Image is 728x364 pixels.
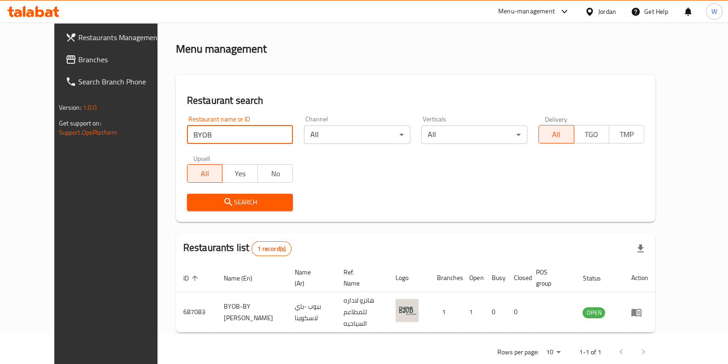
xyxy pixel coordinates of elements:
th: Action [623,264,655,292]
td: هانزو لاداره للمطاعم السياحيه [336,292,389,333]
button: Yes [222,164,257,183]
span: Ref. Name [344,267,378,289]
button: All [538,125,574,143]
span: W [711,6,717,17]
span: All [191,167,219,180]
li: / [209,12,212,23]
a: Restaurants Management [58,26,176,48]
label: Upsell [193,155,210,161]
a: Search Branch Phone [58,71,176,93]
button: TMP [609,125,644,143]
td: 687083 [176,292,216,333]
span: Branches [78,54,169,65]
div: Export file [629,238,652,260]
td: 1 [430,292,462,333]
span: Name (En) [224,273,264,284]
span: Search Branch Phone [78,76,169,87]
label: Delivery [545,116,568,122]
button: TGO [574,125,609,143]
span: TGO [578,128,606,141]
a: Branches [58,48,176,71]
h2: Restaurant search [187,94,645,107]
p: Rows per page: [497,346,538,358]
div: Rows per page: [542,346,564,359]
input: Search for restaurant name or ID.. [187,125,293,144]
span: 1 record(s) [252,245,291,253]
span: ID [183,273,201,284]
span: OPEN [582,307,605,318]
td: بيوب -باي لاسكوينا [287,292,336,333]
div: Menu [631,307,648,318]
button: All [187,164,222,183]
td: 0 [484,292,506,333]
span: Get support on: [59,117,101,129]
div: All [304,125,410,144]
span: 1.0.0 [83,101,97,113]
td: BYOB-BY [PERSON_NAME] [216,292,287,333]
span: TMP [613,128,641,141]
p: 1-1 of 1 [579,346,601,358]
button: No [257,164,293,183]
span: Status [582,273,612,284]
span: Menu management [216,12,277,23]
span: No [262,167,289,180]
div: All [421,125,527,144]
span: Version: [59,101,82,113]
span: Restaurants Management [78,32,169,43]
table: enhanced table [176,264,656,333]
td: 0 [506,292,528,333]
span: Yes [226,167,254,180]
th: Open [462,264,484,292]
div: Menu-management [498,6,555,17]
h2: Menu management [176,42,267,56]
button: Search [187,194,293,211]
span: All [542,128,570,141]
img: BYOB-BY LAESQUINA [396,299,419,322]
span: Name (Ar) [295,267,325,289]
th: Branches [430,264,462,292]
a: Home [176,12,205,23]
th: Logo [388,264,430,292]
th: Closed [506,264,528,292]
div: Jordan [598,6,616,17]
td: 1 [462,292,484,333]
span: POS group [536,267,564,289]
span: Search [194,197,285,208]
div: OPEN [582,307,605,318]
h2: Restaurants list [183,241,291,256]
th: Busy [484,264,506,292]
a: Support.OpsPlatform [59,126,117,138]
